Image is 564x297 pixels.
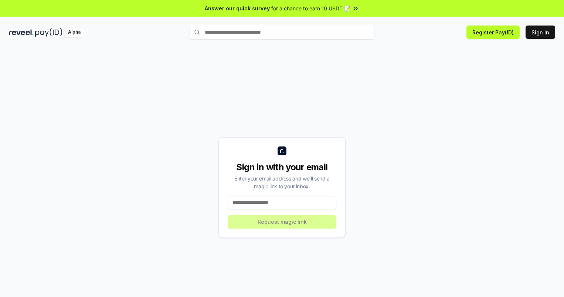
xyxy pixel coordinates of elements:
img: logo_small [278,146,286,155]
button: Sign In [526,26,555,39]
button: Register Pay(ID) [466,26,520,39]
span: Answer our quick survey [205,4,270,12]
img: reveel_dark [9,28,34,37]
div: Alpha [64,28,85,37]
div: Enter your email address and we’ll send a magic link to your inbox. [228,175,336,190]
img: pay_id [35,28,62,37]
span: for a chance to earn 10 USDT 📝 [271,4,350,12]
div: Sign in with your email [228,161,336,173]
